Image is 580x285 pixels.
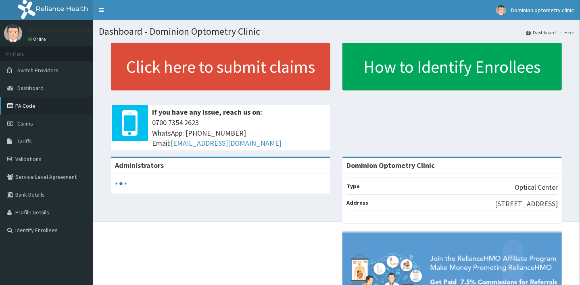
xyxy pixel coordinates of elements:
strong: Dominion Optometry Clinic [346,161,435,170]
a: Click here to submit claims [111,43,330,90]
b: Type [346,182,360,190]
p: Dominion optometry clinic [28,26,112,34]
a: Online [28,36,48,42]
span: Switch Providers [17,67,58,74]
span: Claims [17,120,33,127]
h1: Dashboard - Dominion Optometry Clinic [99,26,574,37]
a: [EMAIL_ADDRESS][DOMAIN_NAME] [171,138,282,148]
b: Address [346,199,368,206]
a: Dashboard [526,29,556,36]
img: User Image [496,5,506,15]
p: [STREET_ADDRESS] [495,199,558,209]
img: User Image [4,24,22,42]
p: Optical Center [515,182,558,193]
b: Administrators [115,161,164,170]
svg: audio-loading [115,178,127,190]
a: How to Identify Enrollees [342,43,562,90]
span: 0700 7354 2623 WhatsApp: [PHONE_NUMBER] Email: [152,117,326,149]
span: Tariffs [17,138,32,145]
li: Here [557,29,574,36]
span: Dashboard [17,84,44,92]
span: Dominion optometry clinic [511,6,574,14]
b: If you have any issue, reach us on: [152,107,262,117]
